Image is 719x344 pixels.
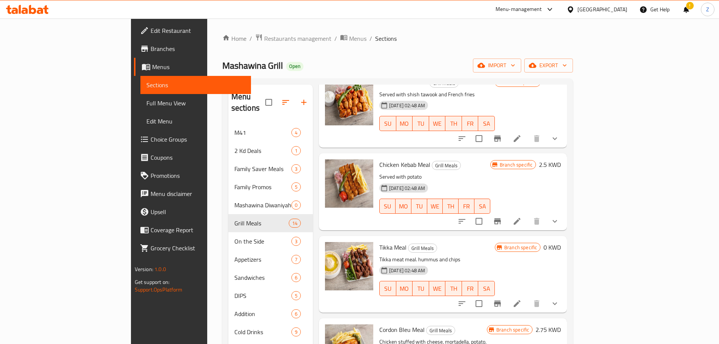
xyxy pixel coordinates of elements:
h6: 0 KWD [543,77,561,88]
div: Grill Meals [432,161,461,170]
span: Branch specific [497,161,536,168]
span: Edit Restaurant [151,26,245,35]
div: Family Saver Meals3 [228,160,313,178]
span: Cold Drinks [234,327,291,336]
button: delete [528,295,546,313]
div: M414 [228,123,313,142]
div: Mashawina Diwaniyah Meals [234,201,291,210]
button: SA [478,116,495,131]
div: Menu-management [496,5,542,14]
span: Addition [234,309,291,318]
button: MO [396,116,413,131]
button: SU [379,116,396,131]
div: 2 Kd Deals [234,146,291,155]
li: / [370,34,372,43]
a: Edit menu item [513,299,522,308]
span: Tikka Meal [379,242,406,253]
div: On the Side3 [228,232,313,250]
div: Family Promos [234,182,291,191]
button: TU [411,199,427,214]
div: Sandwiches6 [228,268,313,287]
span: [DATE] 02:48 AM [386,185,428,192]
div: 2 Kd Deals1 [228,142,313,160]
button: MO [396,281,413,296]
span: Sections [146,80,245,89]
span: Edit Menu [146,117,245,126]
span: Sandwiches [234,273,291,282]
span: [DATE] 02:48 AM [386,102,428,109]
button: sort-choices [453,212,471,230]
span: 0 [292,202,300,209]
button: FR [459,199,474,214]
div: Grill Meals [408,244,437,253]
a: Coupons [134,148,251,167]
span: 5 [292,292,300,299]
button: SU [379,199,396,214]
div: items [291,273,301,282]
div: items [291,327,301,336]
button: show more [546,130,564,148]
a: Full Menu View [140,94,251,112]
button: Branch-specific-item [488,295,507,313]
span: On the Side [234,237,291,246]
span: import [479,61,515,70]
button: sort-choices [453,295,471,313]
span: 14 [289,220,300,227]
img: Tikka Meal [325,242,373,290]
span: Restaurants management [264,34,331,43]
a: Upsell [134,203,251,221]
span: 3 [292,238,300,245]
a: Edit menu item [513,134,522,143]
span: MO [399,201,408,212]
h6: 0 KWD [543,242,561,253]
span: WE [432,118,443,129]
button: WE [429,116,446,131]
div: Open [286,62,303,71]
a: Menus [134,58,251,76]
button: SA [474,199,490,214]
img: Shish Tawook Meal [325,77,373,125]
span: 1 [292,147,300,154]
div: [GEOGRAPHIC_DATA] [577,5,627,14]
a: Menus [340,34,366,43]
span: Upsell [151,207,245,216]
button: FR [462,281,479,296]
div: Grill Meals14 [228,214,313,232]
p: Served with shish tawook and French fries [379,90,495,99]
div: items [291,128,301,137]
span: [DATE] 02:48 AM [386,267,428,274]
span: Open [286,63,303,69]
span: Sort sections [277,93,295,111]
div: DIPS5 [228,287,313,305]
span: Menu disclaimer [151,189,245,198]
span: Mashawina Grill [222,57,283,74]
button: delete [528,130,546,148]
span: 3 [292,165,300,173]
span: SA [481,283,492,294]
p: Tikka meat meal. hummus and chips [379,255,495,264]
p: Served with potato [379,172,490,182]
button: TU [413,116,429,131]
div: Appetizers7 [228,250,313,268]
span: SA [477,201,487,212]
span: FR [462,201,471,212]
a: Menu disclaimer [134,185,251,203]
button: show more [546,295,564,313]
span: export [530,61,567,70]
a: Edit Menu [140,112,251,130]
svg: Show Choices [550,134,559,143]
a: Coverage Report [134,221,251,239]
button: Branch-specific-item [488,130,507,148]
div: items [291,201,301,210]
span: SU [383,118,393,129]
button: import [473,59,521,73]
span: Chicken Kebab Meal [379,159,430,170]
span: Branch specific [501,244,540,251]
span: Full Menu View [146,99,245,108]
span: Coupons [151,153,245,162]
div: items [291,255,301,264]
span: Branch specific [493,326,532,333]
div: items [289,219,301,228]
span: TU [416,118,426,129]
li: / [334,34,337,43]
